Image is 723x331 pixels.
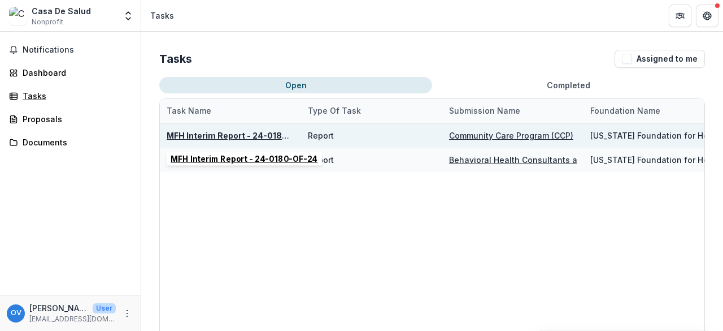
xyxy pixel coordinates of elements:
div: Report [308,154,334,166]
div: [US_STATE] Foundation for Health [590,130,718,141]
button: Notifications [5,41,136,59]
div: Foundation Name [583,105,667,117]
div: Type of Task [301,98,442,123]
div: Submission Name [442,105,527,117]
img: Casa De Salud [9,7,27,25]
nav: breadcrumb [146,7,178,24]
a: Proposals [5,110,136,128]
p: [PERSON_NAME] [29,302,88,314]
a: Behavioral Health Consultants and Access to Integrated Care [449,155,692,165]
div: Task Name [160,105,218,117]
div: Ophelia Velasquez [11,309,21,317]
div: Type of Task [301,105,368,117]
button: Assigned to me [615,50,705,68]
div: Task Name [160,98,301,123]
button: Get Help [696,5,718,27]
a: Dashboard [5,63,136,82]
div: Dashboard [23,67,127,79]
span: Notifications [23,45,132,55]
button: More [120,307,134,320]
div: [US_STATE] Foundation for Health [590,154,718,166]
a: Community Care Program (CCP) [449,131,573,140]
p: User [93,303,116,313]
div: Tasks [150,10,174,22]
a: MFH Interim Report - 24-0180-OF-24 [167,131,317,140]
button: Completed [432,77,705,93]
a: Tasks [5,87,136,105]
div: Tasks [23,90,127,102]
button: Open entity switcher [120,5,136,27]
h2: Tasks [159,52,192,66]
p: [EMAIL_ADDRESS][DOMAIN_NAME] [29,314,116,324]
div: Report [308,130,334,141]
button: Partners [669,5,691,27]
span: Nonprofit [32,17,63,27]
div: Documents [23,136,127,148]
button: Open [159,77,432,93]
div: Submission Name [442,98,583,123]
a: MFH Final Report - 21-0131-OF-21 [167,155,299,165]
a: Documents [5,133,136,152]
div: Proposals [23,113,127,125]
div: Casa De Salud [32,5,91,17]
